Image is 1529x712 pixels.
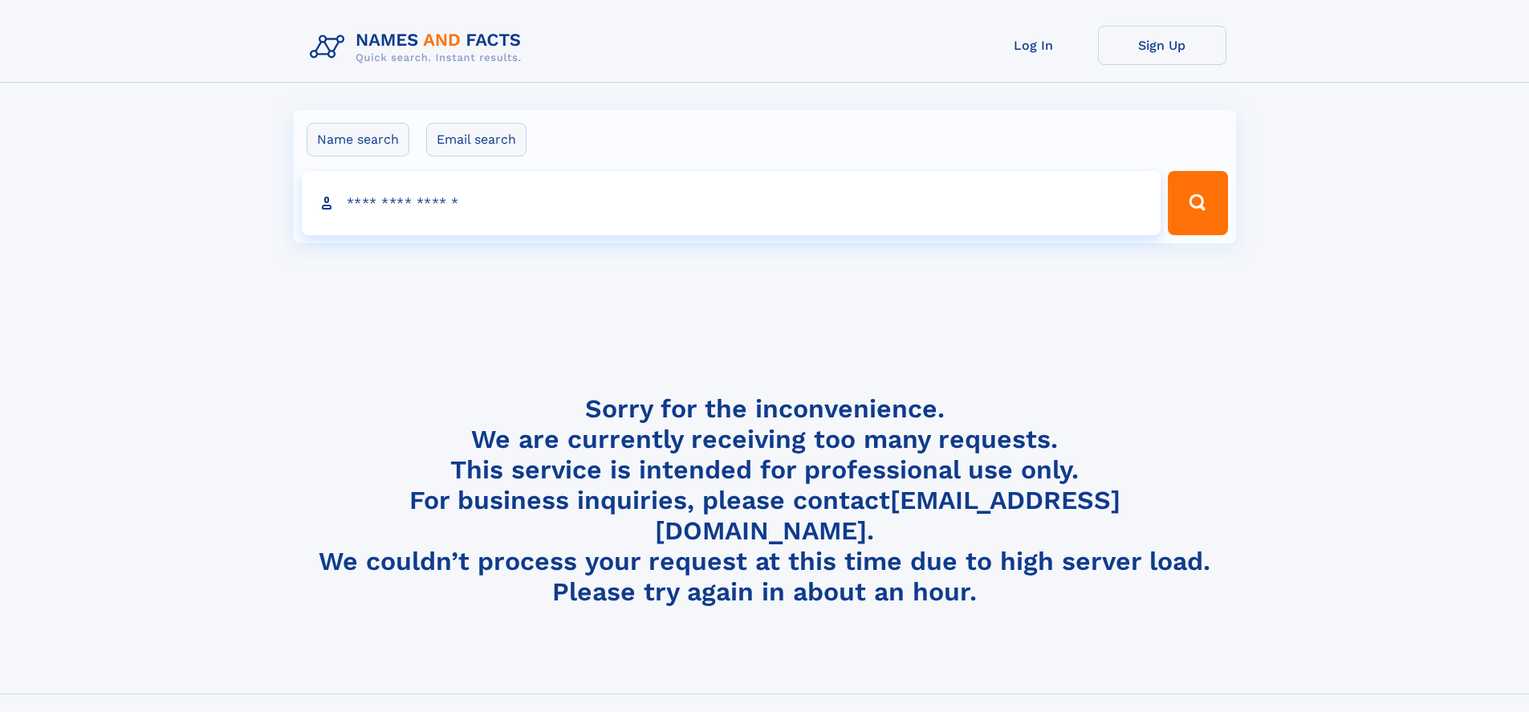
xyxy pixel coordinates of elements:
[307,123,409,157] label: Name search
[303,26,535,69] img: Logo Names and Facts
[655,485,1120,546] a: [EMAIL_ADDRESS][DOMAIN_NAME]
[970,26,1098,65] a: Log In
[1098,26,1226,65] a: Sign Up
[1168,171,1227,235] button: Search Button
[302,171,1161,235] input: search input
[426,123,527,157] label: Email search
[303,393,1226,608] h4: Sorry for the inconvenience. We are currently receiving too many requests. This service is intend...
